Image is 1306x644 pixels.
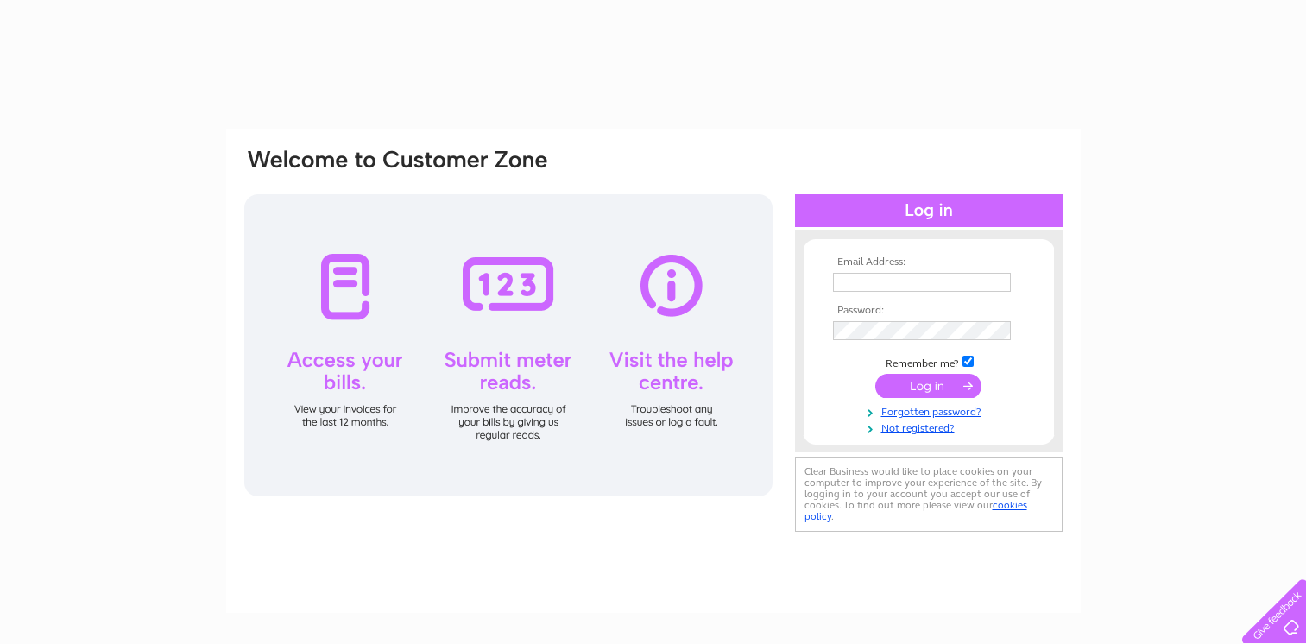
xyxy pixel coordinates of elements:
[875,374,981,398] input: Submit
[829,256,1029,268] th: Email Address:
[833,402,1029,419] a: Forgotten password?
[829,305,1029,317] th: Password:
[829,353,1029,370] td: Remember me?
[833,419,1029,435] a: Not registered?
[804,499,1027,522] a: cookies policy
[795,457,1063,532] div: Clear Business would like to place cookies on your computer to improve your experience of the sit...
